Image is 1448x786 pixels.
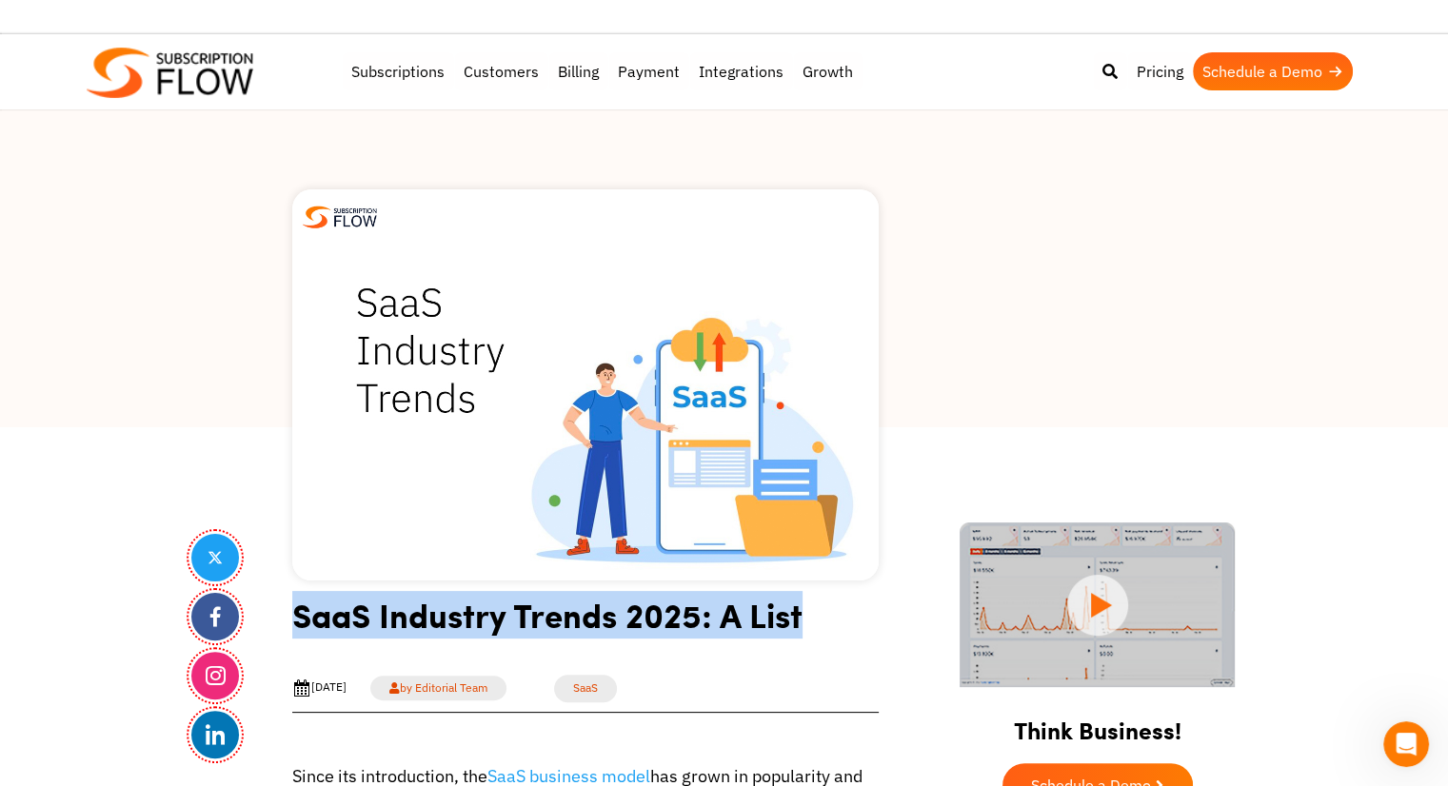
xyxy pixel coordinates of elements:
img: Subscriptionflow [87,48,253,98]
a: Billing [548,52,608,90]
h1: SaaS Industry Trends 2025: A List [292,594,879,650]
a: by Editorial Team [370,676,506,700]
div: [DATE] [292,678,347,698]
a: Integrations [689,52,793,90]
h2: Think Business! [938,693,1258,754]
a: SaaS [554,675,617,702]
a: Growth [793,52,863,90]
img: SaaS industry trends [292,189,879,580]
a: Payment [608,52,689,90]
a: Pricing [1127,52,1193,90]
a: Subscriptions [342,52,454,90]
a: Schedule a Demo [1193,52,1353,90]
img: intro video [960,522,1235,687]
a: Customers [454,52,548,90]
iframe: Intercom live chat [1383,721,1429,767]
